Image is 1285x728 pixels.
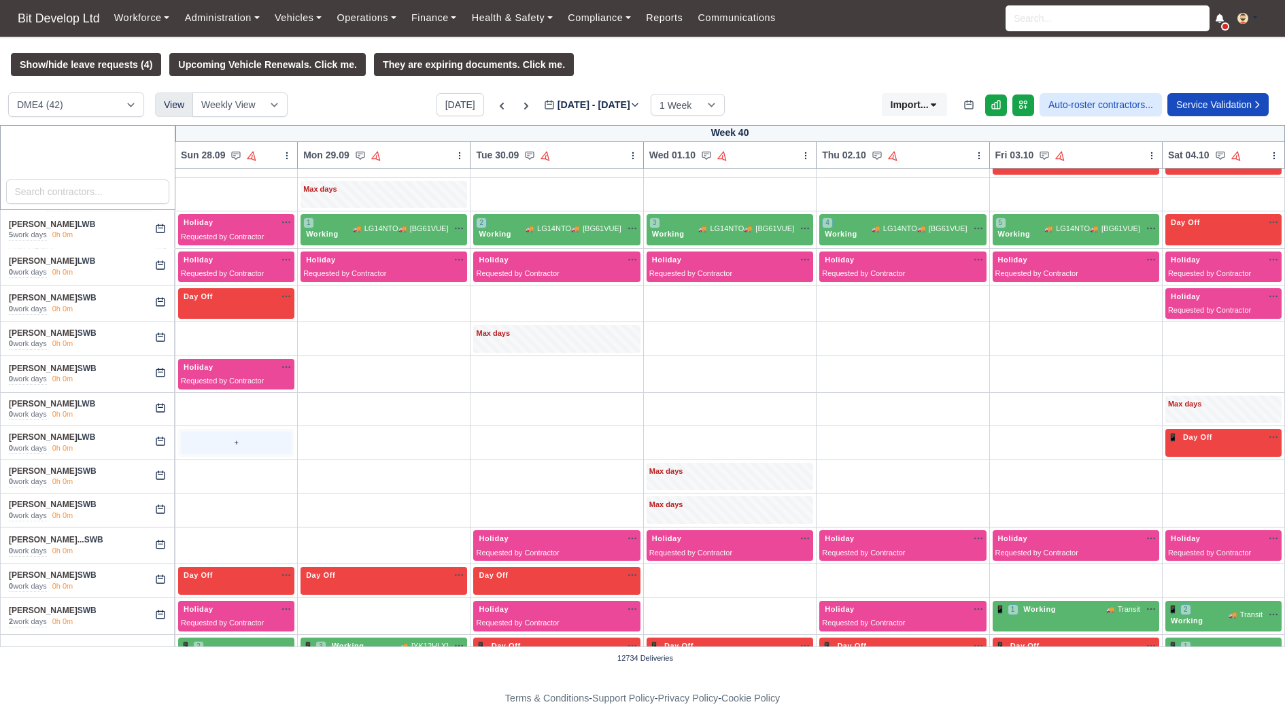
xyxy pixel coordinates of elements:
span: Working [649,229,687,239]
span: Requested by Contractor [649,269,732,277]
span: 📱 [995,642,1006,650]
strong: 0 [9,547,13,555]
span: Day Off [662,641,696,651]
div: LWB [9,256,150,267]
span: LG14NTO [710,223,744,235]
div: SWB [9,570,150,581]
span: Requested by Contractor [1168,549,1251,557]
span: Holiday [303,255,339,264]
span: 📱 [1168,433,1178,441]
span: 3 [315,641,326,652]
span: Holiday [476,604,511,614]
span: Working [1168,616,1206,625]
span: Holiday [822,255,857,264]
strong: 0 [9,477,13,485]
div: SWB [9,534,150,546]
iframe: Chat Widget [1217,663,1285,728]
span: Transit [1118,604,1140,615]
a: Cookie Policy [721,693,780,704]
span: Requested by Contractor [181,377,264,385]
span: Holiday [995,255,1031,264]
span: Requested by Contractor [822,269,905,277]
div: 0h 0m [52,304,73,315]
div: 0h 0m [52,230,73,241]
span: Requested by Contractor [1168,269,1251,277]
span: Requested by Contractor [822,619,905,627]
span: Sun 28.09 [181,148,225,162]
span: Holiday [1168,534,1203,543]
a: Bit Develop Ltd [11,5,107,32]
span: Day Off [476,570,511,580]
div: - - - [255,691,1030,706]
div: 0h 0m [52,267,73,278]
div: View [155,92,193,117]
input: Search contractors... [6,179,170,204]
span: Thu 02.10 [822,148,866,162]
span: Working [329,641,367,651]
span: 🚚 [1044,224,1052,234]
span: Requested by Contractor [181,232,264,241]
span: 📱 [1168,605,1178,613]
span: 2 [193,641,204,652]
div: work days [9,443,47,454]
span: 🚚 [353,224,361,234]
div: 0h 0m [52,443,73,454]
div: 0h 0m [52,409,73,420]
a: [PERSON_NAME] [9,399,78,409]
span: 🚚 [1229,610,1237,620]
button: [DATE] [436,93,484,116]
div: work days [9,339,47,349]
span: Working [1021,604,1059,614]
span: Requested by Contractor [181,619,264,627]
a: [PERSON_NAME] [9,328,78,338]
a: They are expiring documents. Click me. [374,53,574,76]
span: [BG61VUE] [410,223,449,235]
input: Search... [1006,5,1210,31]
span: [YK12HLX] [411,640,448,652]
span: Working [476,229,514,239]
span: Requested by Contractor [303,269,386,277]
span: 3 [649,218,660,228]
span: Day Off [489,641,524,651]
a: [PERSON_NAME] [9,606,78,615]
span: 🚚 [1090,224,1098,234]
a: Compliance [560,5,638,31]
span: 🚚 [400,641,408,651]
div: 0h 0m [52,374,73,385]
div: LWB [9,219,150,230]
div: LWB [9,398,150,410]
span: 2 [476,218,487,228]
span: Requested by Contractor [476,549,559,557]
strong: 2 [9,617,13,625]
a: Health & Safety [464,5,561,31]
strong: 0 [9,375,13,383]
a: Terms & Conditions [505,693,589,704]
div: SWB [9,363,150,375]
div: work days [9,581,47,592]
a: [PERSON_NAME] [9,293,78,302]
span: 📱 [822,642,832,650]
div: + [181,432,292,454]
strong: 0 [9,444,13,452]
span: Holiday [476,534,511,543]
div: Max days [649,499,810,511]
button: Show/hide leave requests (4) [11,53,161,76]
div: SWB [9,499,150,510]
a: [PERSON_NAME] [9,256,78,266]
strong: 0 [9,410,13,418]
span: 🚚 [1106,604,1114,614]
span: 1 [1180,641,1191,652]
div: work days [9,230,47,241]
span: LG14NTO [1056,223,1090,235]
div: 0h 0m [52,617,73,627]
button: Import... [882,93,947,116]
span: Requested by Contractor [995,269,1078,277]
a: [PERSON_NAME] [9,500,78,509]
span: Holiday [476,255,511,264]
span: [YK12HLX] [239,646,275,658]
div: LWB [9,432,150,443]
span: 1 [303,218,314,228]
span: Requested by Contractor [476,619,559,627]
span: Holiday [995,534,1031,543]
